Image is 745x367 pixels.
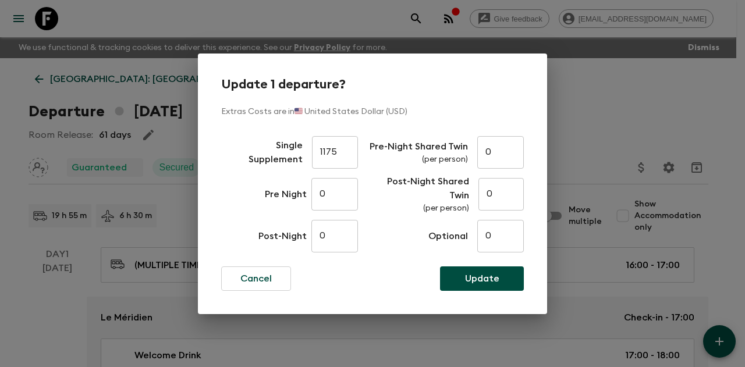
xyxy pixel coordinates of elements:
[465,272,499,286] p: Update
[221,77,524,92] h2: Update 1 departure?
[367,202,469,214] p: (per person)
[370,154,468,165] p: (per person)
[477,215,524,257] div: Enter a new cost to update all selected instances
[265,187,307,201] p: Enter a new cost to update all selected instances
[478,173,524,215] div: Enter a new cost to update all selected instances
[370,140,468,154] p: Pre-Night Shared Twin
[240,272,272,286] p: Cancel
[221,266,291,291] button: Cancel
[370,140,468,165] div: Enter a new cost to update all selected instances
[477,131,524,173] div: Enter a new cost to update all selected instances
[428,229,468,243] p: Enter a new cost to update all selected instances
[311,215,358,257] div: Enter a new cost to update all selected instances
[221,106,524,117] p: Extras Costs are in 🇺🇸 United States Dollar (USD)
[258,229,307,243] p: Enter a new cost to update all selected instances
[367,174,469,214] div: Enter a new cost to update all selected instances
[312,131,358,173] div: Enter a new cost to update all selected instances
[221,138,303,166] p: Single Supplement
[311,173,358,215] div: Enter a new cost to update all selected instances
[367,174,469,202] p: Post-Night Shared Twin
[440,266,524,291] button: Update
